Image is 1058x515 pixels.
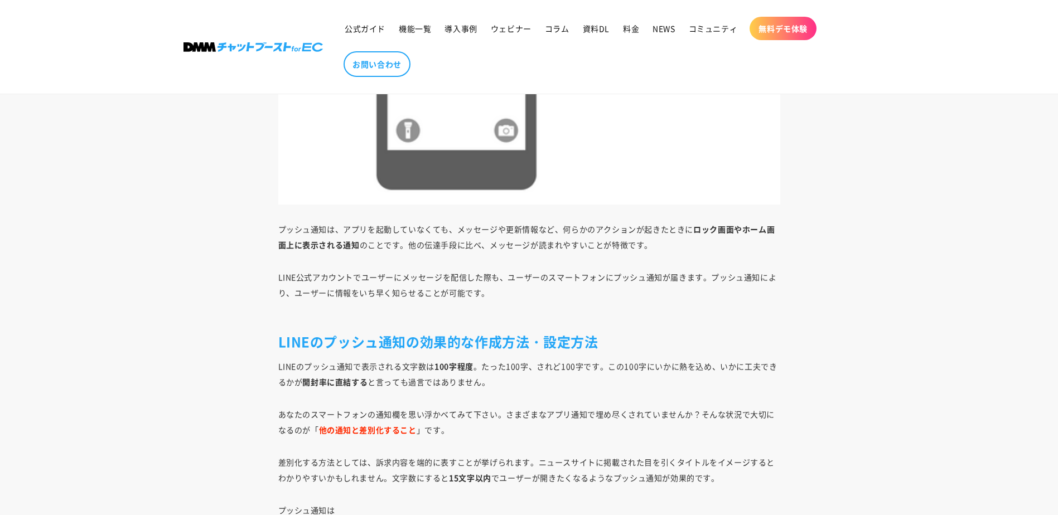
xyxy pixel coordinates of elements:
span: コミュニティ [689,23,738,33]
strong: 開封率に直結する [302,376,368,387]
span: 資料DL [583,23,610,33]
a: 無料デモ体験 [750,17,817,40]
span: コラム [545,23,569,33]
span: 機能一覧 [399,23,431,33]
a: 料金 [616,17,646,40]
p: 差別化する方法としては、訴求内容を端的に表すことが挙げられます。ニュースサイトに掲載された目を引くタイトルをイメージするとわかりやすいかもしれません。文字数にすると でユーザーが開きたくなるよう... [278,454,780,485]
a: NEWS [646,17,682,40]
a: コラム [538,17,576,40]
strong: 他の通知と差別化すること [319,424,417,435]
strong: 100字程度 [434,361,474,372]
a: 導入事例 [438,17,484,40]
strong: 15文字以内 [449,472,491,483]
span: 無料デモ体験 [759,23,808,33]
span: NEWS [653,23,675,33]
a: コミュニティ [682,17,745,40]
a: 資料DL [576,17,616,40]
a: お問い合わせ [344,51,410,77]
span: お問い合わせ [352,59,402,69]
a: 機能一覧 [392,17,438,40]
p: LINE公式アカウントでユーザーにメッセージを配信した際も、ユーザーのスマートフォンにプッシュ通知が届きます。プッシュ通知により、ユーザーに情報をいち早く知らせることが可能です。 [278,269,780,316]
p: プッシュ通知は、アプリを起動していなくても、メッセージや更新情報など、何らかのアクションが起きたときに のことです。他の伝達手段に比べ、メッセージが読まれやすいことが特徴です。 [278,221,780,252]
span: ウェビナー [491,23,532,33]
span: 公式ガイド [345,23,385,33]
h2: LINEのプッシュ通知の効果的な作成方法・設定方法 [278,333,780,350]
p: あなたのスマートフォンの通知欄を思い浮かべてみて下さい。さまざまなアプリ通知で埋め尽くされていませんか？そんな状況で大切になるのが「 」です。 [278,406,780,438]
strong: ロック画面やホーム画面上に表示される通知 [278,224,775,250]
span: 導入事例 [445,23,477,33]
p: LINEのプッシュ通知で表示される文字数は 。たった100字、されど100字です。この100字にいかに熱を込め、いかに工夫できるかが と言っても過言ではありません。 [278,358,780,390]
a: ウェビナー [484,17,538,40]
span: 料金 [623,23,639,33]
a: 公式ガイド [338,17,392,40]
img: 株式会社DMM Boost [183,42,323,52]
